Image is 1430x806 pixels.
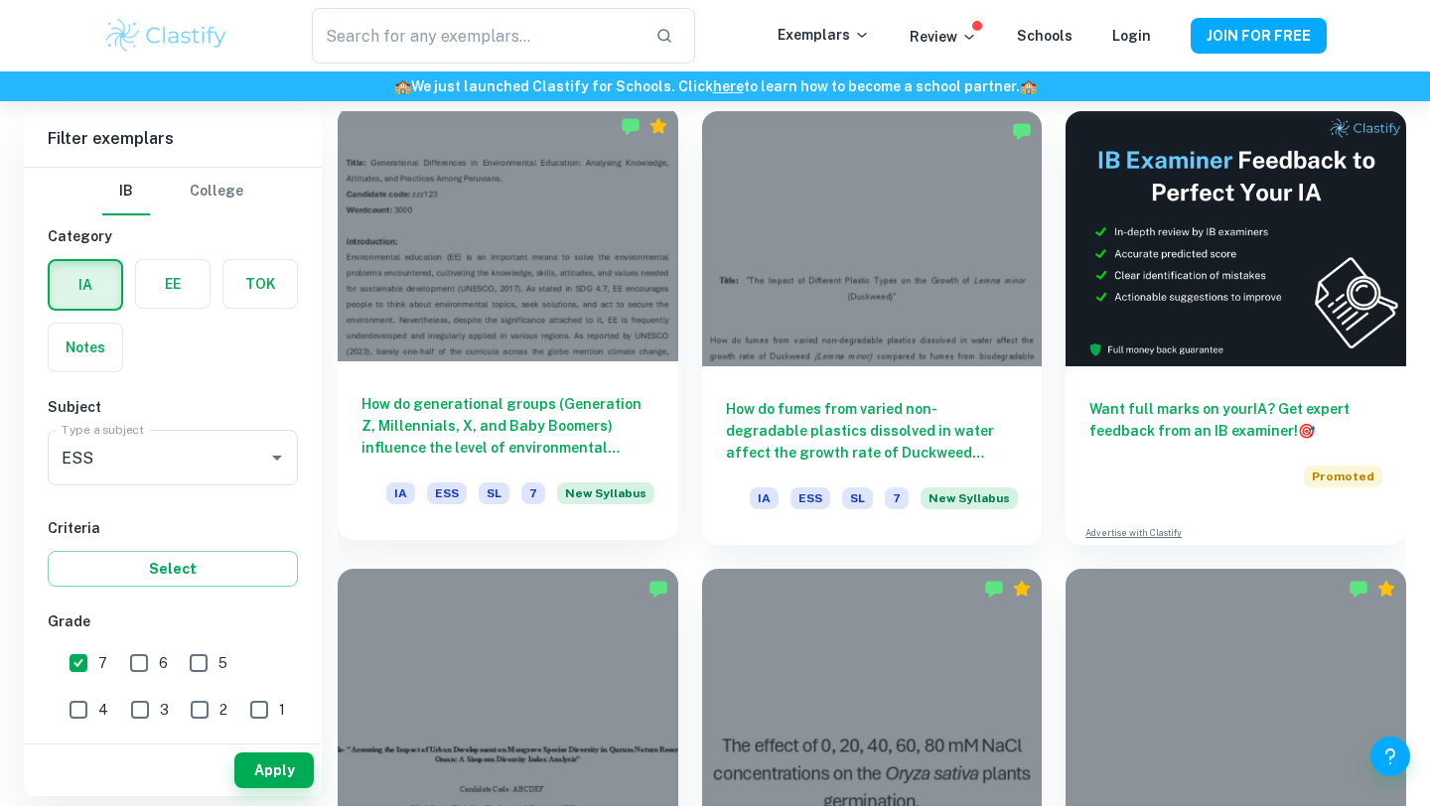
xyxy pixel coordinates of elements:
[102,168,243,215] div: Filter type choice
[790,487,830,509] span: ESS
[50,261,121,309] button: IA
[648,579,668,599] img: Marked
[1020,78,1037,94] span: 🏫
[1089,398,1382,442] h6: Want full marks on your IA ? Get expert feedback from an IB examiner!
[98,652,107,674] span: 7
[361,393,654,459] h6: How do generational groups (Generation Z, Millennials, X, and Baby Boomers) influence the level o...
[910,26,977,48] p: Review
[103,16,229,56] img: Clastify logo
[234,752,314,788] button: Apply
[49,324,122,371] button: Notes
[394,78,411,94] span: 🏫
[190,168,243,215] button: College
[750,487,779,509] span: IA
[921,487,1018,521] div: Starting from the May 2026 session, the ESS IA requirements have changed. We created this exempla...
[386,482,415,504] span: IA
[102,168,150,215] button: IB
[479,482,509,504] span: SL
[921,487,1018,509] span: New Syllabus
[48,610,298,632] h6: Grade
[159,652,168,674] span: 6
[726,398,1019,464] h6: How do fumes from varied non-degradable plastics dissolved in water affect the growth rate of Duc...
[1012,121,1032,141] img: Marked
[48,551,298,587] button: Select
[24,111,322,167] h6: Filter exemplars
[136,260,210,308] button: EE
[219,699,227,721] span: 2
[521,482,545,504] span: 7
[1112,28,1151,44] a: Login
[778,24,870,46] p: Exemplars
[218,652,227,674] span: 5
[48,517,298,539] h6: Criteria
[557,482,654,504] span: New Syllabus
[1066,111,1406,545] a: Want full marks on yourIA? Get expert feedback from an IB examiner!PromotedAdvertise with Clastify
[842,487,873,509] span: SL
[1017,28,1072,44] a: Schools
[648,116,668,136] div: Premium
[279,699,285,721] span: 1
[621,116,641,136] img: Marked
[1085,526,1182,540] a: Advertise with Clastify
[427,482,467,504] span: ESS
[702,111,1043,545] a: How do fumes from varied non-degradable plastics dissolved in water affect the growth rate of Duc...
[1191,18,1327,54] button: JOIN FOR FREE
[885,487,909,509] span: 7
[62,421,144,438] label: Type a subject
[223,260,297,308] button: TOK
[98,699,108,721] span: 4
[557,482,654,516] div: Starting from the May 2026 session, the ESS IA requirements have changed. We created this exempla...
[1066,111,1406,366] img: Thumbnail
[48,225,298,247] h6: Category
[1012,579,1032,599] div: Premium
[4,75,1426,97] h6: We just launched Clastify for Schools. Click to learn how to become a school partner.
[1376,579,1396,599] div: Premium
[48,396,298,418] h6: Subject
[312,8,640,64] input: Search for any exemplars...
[984,579,1004,599] img: Marked
[1349,579,1368,599] img: Marked
[338,111,678,545] a: How do generational groups (Generation Z, Millennials, X, and Baby Boomers) influence the level o...
[160,699,169,721] span: 3
[1370,737,1410,776] button: Help and Feedback
[1298,423,1315,439] span: 🎯
[263,444,291,471] button: Open
[1304,466,1382,487] span: Promoted
[713,78,744,94] a: here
